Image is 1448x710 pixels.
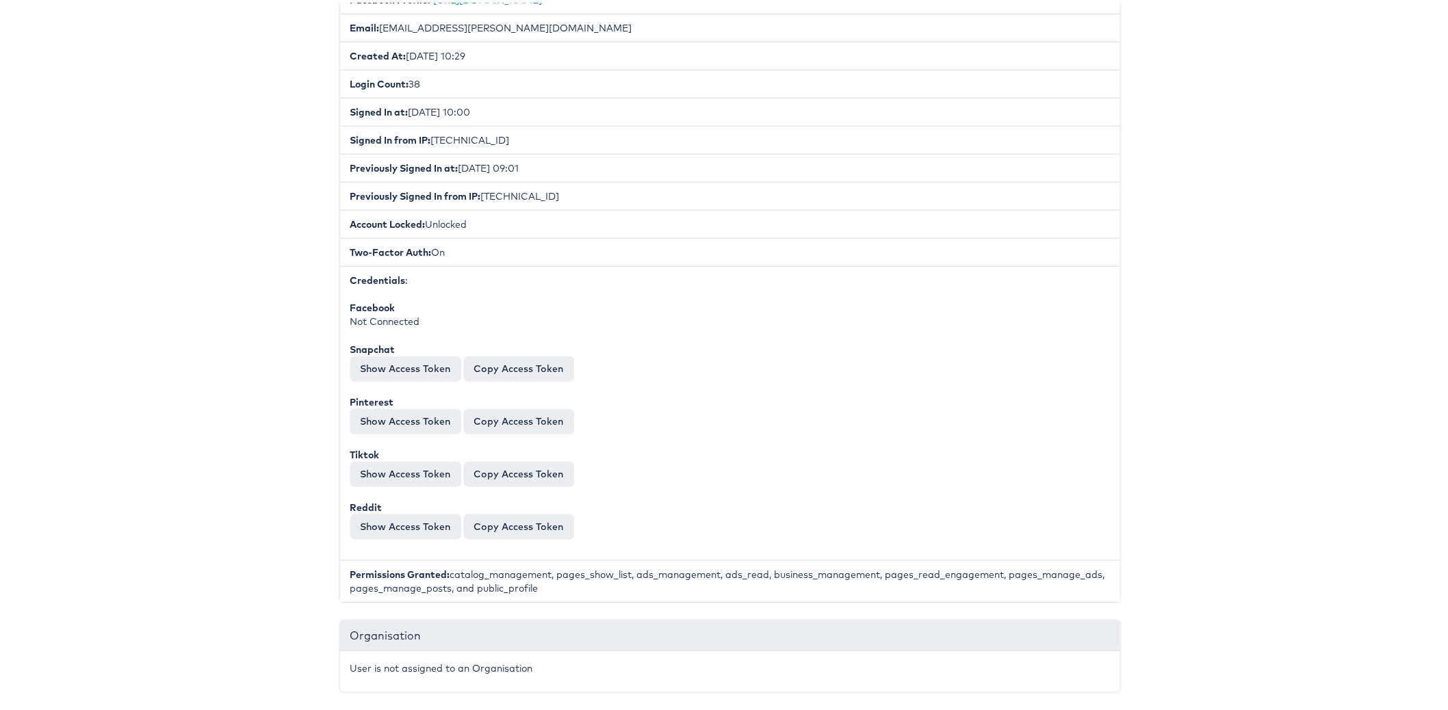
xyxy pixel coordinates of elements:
[350,512,461,536] button: Show Access Token
[350,341,396,353] b: Snapchat
[350,103,409,116] b: Signed In at:
[464,406,574,431] button: Copy Access Token
[464,354,574,378] button: Copy Access Token
[340,11,1120,40] li: [EMAIL_ADDRESS][PERSON_NAME][DOMAIN_NAME]
[350,272,406,284] b: Credentials
[340,263,1120,558] li: :
[340,95,1120,124] li: [DATE] 10:00
[340,557,1120,599] li: catalog_management, pages_show_list, ads_management, ads_read, business_management, pages_read_en...
[350,459,461,484] button: Show Access Token
[350,244,432,256] b: Two-Factor Auth:
[340,39,1120,68] li: [DATE] 10:29
[340,67,1120,96] li: 38
[340,151,1120,180] li: [DATE] 09:01
[350,131,431,144] b: Signed In from IP:
[350,75,409,88] b: Login Count:
[350,566,450,578] b: Permissions Granted:
[350,299,396,311] b: Facebook
[464,512,574,536] button: Copy Access Token
[350,354,461,378] button: Show Access Token
[340,123,1120,152] li: [TECHNICAL_ID]
[350,19,380,31] b: Email:
[340,179,1120,208] li: [TECHNICAL_ID]
[340,207,1120,236] li: Unlocked
[350,298,1110,326] div: Not Connected
[340,235,1120,264] li: On
[350,393,394,406] b: Pinterest
[340,618,1120,648] div: Organisation
[350,406,461,431] button: Show Access Token
[350,659,1110,672] p: User is not assigned to an Organisation
[350,47,406,60] b: Created At:
[350,446,380,458] b: Tiktok
[350,159,458,172] b: Previously Signed In at:
[464,459,574,484] button: Copy Access Token
[350,215,426,228] b: Account Locked:
[350,499,383,511] b: Reddit
[350,187,481,200] b: Previously Signed In from IP:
